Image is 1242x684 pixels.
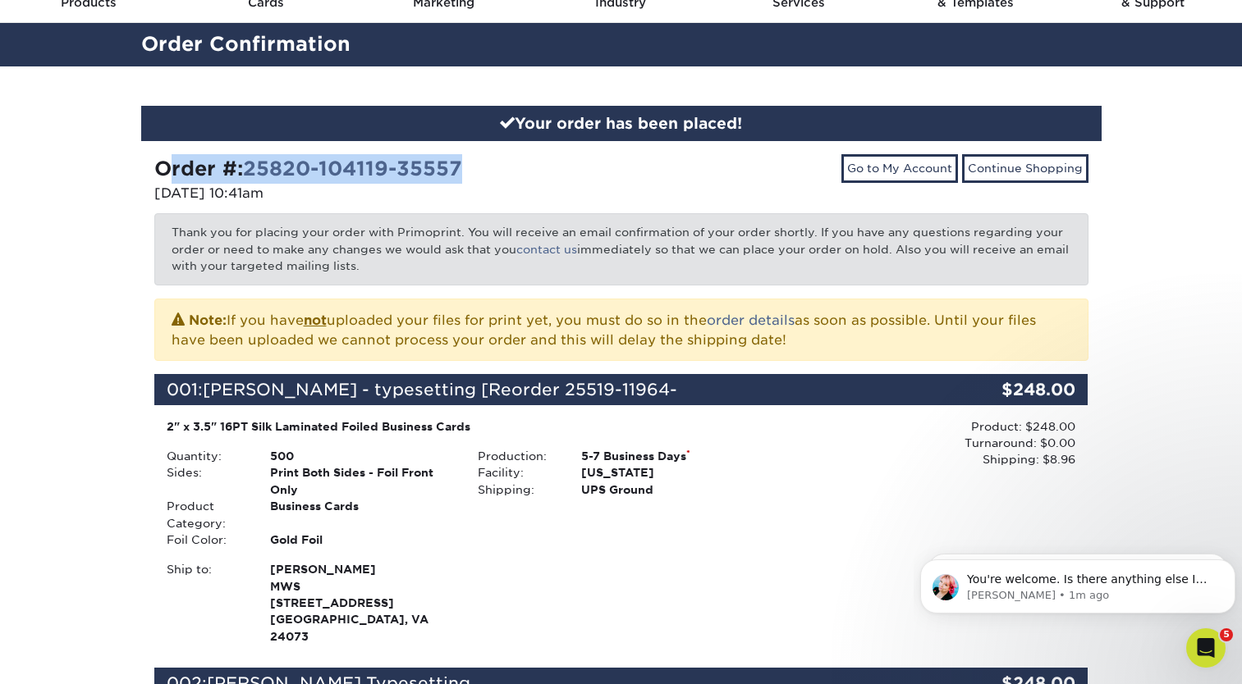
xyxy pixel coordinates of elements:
div: Product: $248.00 Turnaround: $0.00 Shipping: $8.96 [777,418,1075,468]
div: 2" x 3.5" 16PT Silk Laminated Foiled Business Cards [167,418,765,435]
div: Shipping: [465,481,569,498]
span: [PERSON_NAME] [270,561,453,577]
div: Sides: [154,464,258,498]
div: Print Both Sides - Foil Front Only [258,464,465,498]
div: 5-7 Business Days [569,448,777,464]
div: $248.00 [933,374,1088,405]
div: Foil Color: [154,531,258,548]
div: 500 [258,448,465,464]
div: Product Category: [154,498,258,531]
div: Quantity: [154,448,258,464]
div: Facility: [465,464,569,481]
div: Gold Foil [258,531,465,548]
div: Your order has been placed! [141,106,1102,142]
iframe: Intercom notifications message [914,525,1242,640]
div: Business Cards [258,498,465,531]
span: [STREET_ADDRESS] [270,595,453,611]
b: not [304,312,327,328]
a: 25820-104119-35557 [243,157,462,180]
a: contact us [516,243,577,256]
a: order details [707,312,795,328]
a: Continue Shopping [962,154,1088,182]
span: MWS [270,578,453,595]
a: Go to My Account [841,154,958,182]
iframe: Google Customer Reviews [4,634,140,678]
div: UPS Ground [569,481,777,498]
div: [US_STATE] [569,464,777,481]
strong: [GEOGRAPHIC_DATA], VA 24073 [270,561,453,643]
p: Thank you for placing your order with Primoprint. You will receive an email confirmation of your ... [154,213,1088,285]
span: [PERSON_NAME] - typesetting [Reorder 25519-11964- [203,380,677,399]
p: [DATE] 10:41am [154,184,609,203]
p: If you have uploaded your files for print yet, you must do so in the as soon as possible. Until y... [172,309,1071,350]
h2: Order Confirmation [129,30,1114,60]
strong: Note: [189,312,227,328]
div: Production: [465,448,569,464]
div: 001: [154,374,933,405]
iframe: Intercom live chat [1186,628,1226,668]
strong: Order #: [154,157,462,180]
div: Ship to: [154,561,258,645]
span: 5 [1220,628,1233,641]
